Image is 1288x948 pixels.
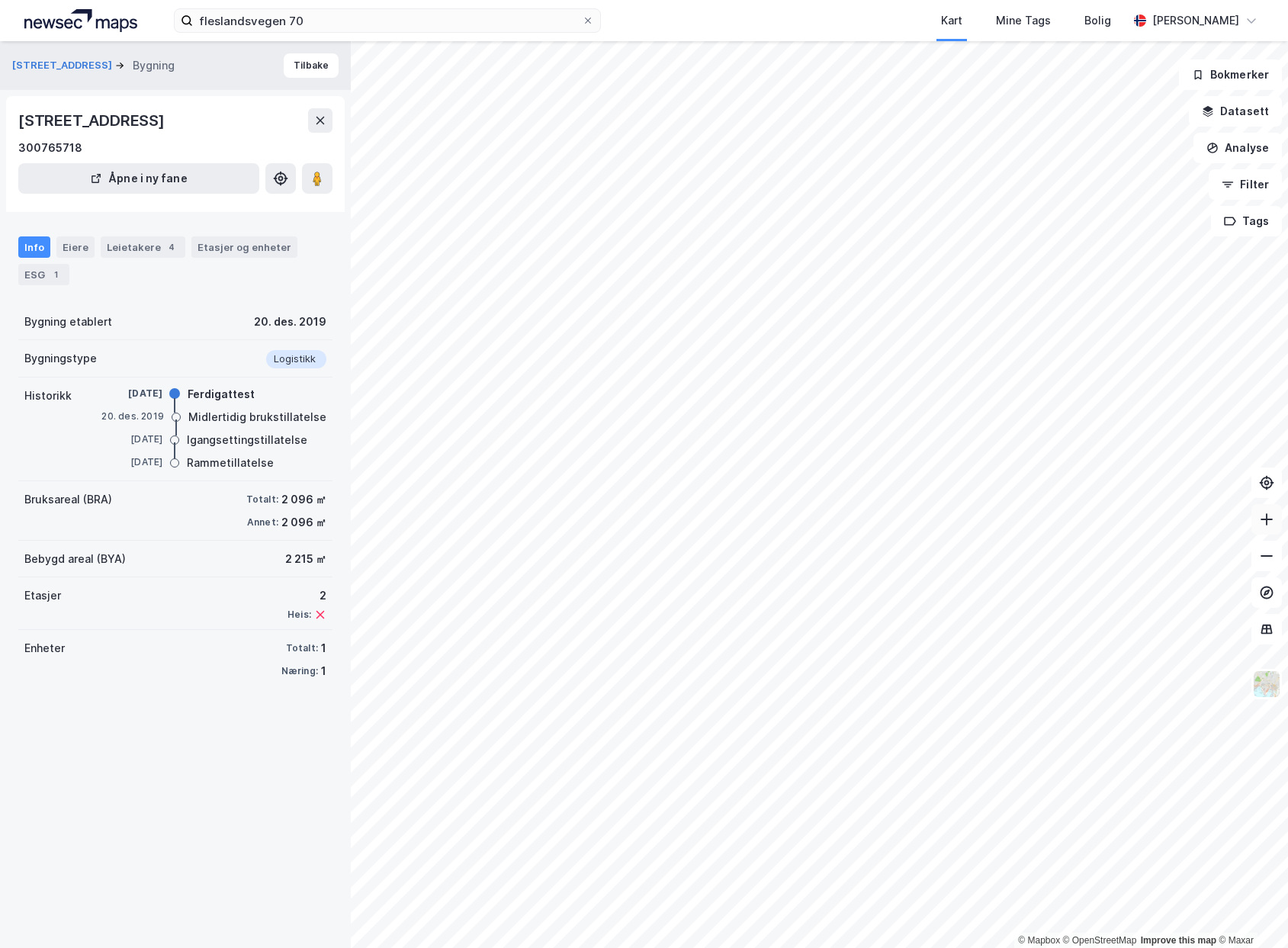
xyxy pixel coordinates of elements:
[24,586,61,605] div: Etasjer
[133,56,175,75] div: Bygning
[188,408,326,426] div: Midlertidig brukstillatelse
[281,490,326,509] div: 2 096 ㎡
[941,11,962,30] div: Kart
[18,139,82,157] div: 300765718
[287,609,311,621] div: Heis:
[1193,133,1282,163] button: Analyse
[193,9,582,32] input: Søk på adresse, matrikkel, gårdeiere, leietakere eller personer
[1211,206,1282,236] button: Tags
[287,586,326,605] div: 2
[1212,875,1288,948] iframe: Chat Widget
[1152,11,1239,30] div: [PERSON_NAME]
[24,639,65,657] div: Enheter
[101,432,162,446] div: [DATE]
[198,240,291,254] div: Etasjer og enheter
[321,662,326,680] div: 1
[1018,935,1060,946] a: Mapbox
[281,665,318,677] div: Næring:
[1141,935,1216,946] a: Improve this map
[18,264,69,285] div: ESG
[1209,169,1282,200] button: Filter
[187,431,307,449] div: Igangsettingstillatelse
[247,516,278,529] div: Annet:
[18,236,50,258] div: Info
[48,267,63,282] div: 1
[24,313,112,331] div: Bygning etablert
[18,163,259,194] button: Åpne i ny fane
[18,108,168,133] div: [STREET_ADDRESS]
[12,58,115,73] button: [STREET_ADDRESS]
[187,454,274,472] div: Rammetillatelse
[164,239,179,255] div: 4
[188,385,255,403] div: Ferdigattest
[246,493,278,506] div: Totalt:
[285,550,326,568] div: 2 215 ㎡
[1189,96,1282,127] button: Datasett
[254,313,326,331] div: 20. des. 2019
[101,455,162,469] div: [DATE]
[1084,11,1111,30] div: Bolig
[101,387,162,400] div: [DATE]
[281,513,326,532] div: 2 096 ㎡
[24,490,112,509] div: Bruksareal (BRA)
[1179,59,1282,90] button: Bokmerker
[996,11,1051,30] div: Mine Tags
[101,236,185,258] div: Leietakere
[1063,935,1137,946] a: OpenStreetMap
[56,236,95,258] div: Eiere
[24,9,137,32] img: logo.a4113a55bc3d86da70a041830d287a7e.svg
[24,349,97,368] div: Bygningstype
[1252,670,1281,699] img: Z
[24,550,126,568] div: Bebygd areal (BYA)
[286,642,318,654] div: Totalt:
[24,387,72,405] div: Historikk
[321,639,326,657] div: 1
[1212,875,1288,948] div: Kontrollprogram for chat
[284,53,339,78] button: Tilbake
[101,410,164,423] div: 20. des. 2019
